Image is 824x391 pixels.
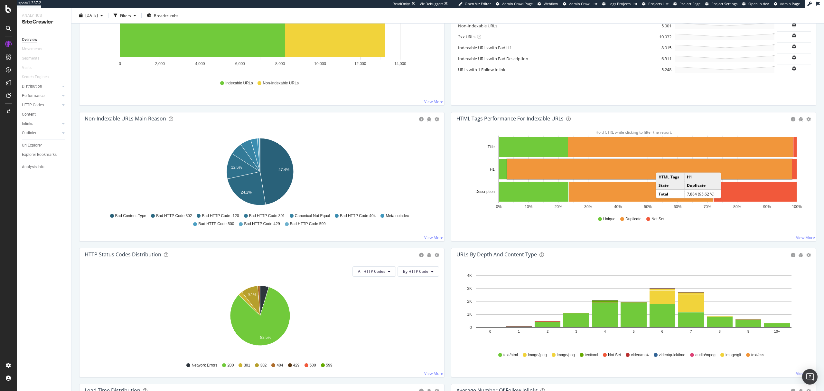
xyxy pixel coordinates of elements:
text: 2K [467,299,472,304]
span: 2025 Jul. 21st [85,13,98,18]
span: Webflow [544,1,558,6]
text: 4K [467,273,472,278]
div: circle-info [419,253,424,257]
a: HTTP Codes [22,102,60,109]
span: Admin Crawl List [569,1,597,6]
td: 7,884 (95.62 %) [685,190,721,198]
td: HTML Tags [656,173,685,181]
text: 80% [733,205,741,209]
span: 200 [227,363,234,368]
text: 7 [690,329,692,333]
text: 14,000 [394,62,406,66]
text: 12,000 [354,62,366,66]
span: Network Errors [192,363,217,368]
div: HTTP Status Codes Distribution [85,251,161,258]
span: Canonical Not Equal [295,213,330,219]
text: 10% [525,205,532,209]
a: Open in dev [742,1,769,6]
td: 5,001 [647,20,673,31]
span: All HTTP Codes [358,269,385,274]
div: A chart. [456,136,807,210]
span: Duplicate [625,216,641,222]
div: Segments [22,55,39,62]
span: text/xml [585,352,598,358]
span: Breadcrumbs [154,13,178,18]
span: image/jpeg [528,352,547,358]
td: Total [656,190,685,198]
a: Admin Crawl Page [496,1,533,6]
span: Meta noindex [386,213,409,219]
div: SiteCrawler [22,18,66,26]
a: Webflow [538,1,558,6]
text: 90% [763,205,771,209]
span: Open Viz Editor [465,1,491,6]
text: 2 [547,329,548,333]
span: 404 [276,363,283,368]
a: View More [424,235,443,240]
td: H1 [685,173,721,181]
a: Visits [22,64,38,71]
text: 9 [747,329,749,333]
span: Bad Content-Type [115,213,146,219]
text: 9.1% [248,292,257,297]
text: 50% [644,205,651,209]
a: URLs with 1 Follow Inlink [458,67,505,72]
span: Project Settings [711,1,737,6]
td: 8,015 [647,42,673,53]
div: gear [435,117,439,121]
a: Analysis Info [22,164,67,170]
td: Duplicate [685,181,721,190]
span: Bad HTTP Code 404 [340,213,376,219]
div: gear [806,253,811,257]
a: View More [796,371,815,376]
div: gear [806,117,811,121]
span: Project Page [679,1,700,6]
div: Overview [22,36,37,43]
text: 10,000 [314,62,326,66]
td: 5,248 [647,64,673,75]
div: bell-plus [792,66,796,71]
div: Filters [120,13,131,18]
text: 8 [719,329,721,333]
svg: A chart. [85,136,435,210]
text: 0 [489,329,491,333]
div: Distribution [22,83,42,90]
text: 8,000 [275,62,285,66]
div: HTTP Codes [22,102,44,109]
svg: A chart. [85,282,435,357]
span: video/quicktime [659,352,686,358]
td: 10,932 [647,31,673,42]
div: Content [22,111,36,118]
text: 10+ [774,329,780,333]
div: Inlinks [22,120,33,127]
text: Description [475,189,495,194]
div: Analysis Info [22,164,44,170]
button: By HTTP Code [398,266,439,277]
span: Not Set [608,352,621,358]
div: gear [435,253,439,257]
span: image/gif [726,352,741,358]
a: Indexable URLs with Bad H1 [458,45,512,51]
span: Projects List [648,1,669,6]
a: Project Page [673,1,700,6]
text: 3 [575,329,577,333]
div: A chart. [456,272,807,346]
div: Movements [22,46,42,52]
span: 500 [310,363,316,368]
text: 0 [470,325,472,330]
span: Bad HTTP Code 500 [198,221,234,227]
span: Unique [603,216,615,222]
a: Open Viz Editor [458,1,491,6]
div: circle-info [419,117,424,121]
div: Analytics [22,13,66,18]
text: 70% [704,205,711,209]
td: State [656,181,685,190]
span: Non-Indexable URLs [263,81,298,86]
span: By HTTP Code [403,269,428,274]
div: Explorer Bookmarks [22,151,57,158]
a: Overview [22,36,67,43]
text: 60% [674,205,681,209]
span: Bad HTTP Code 302 [156,213,192,219]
